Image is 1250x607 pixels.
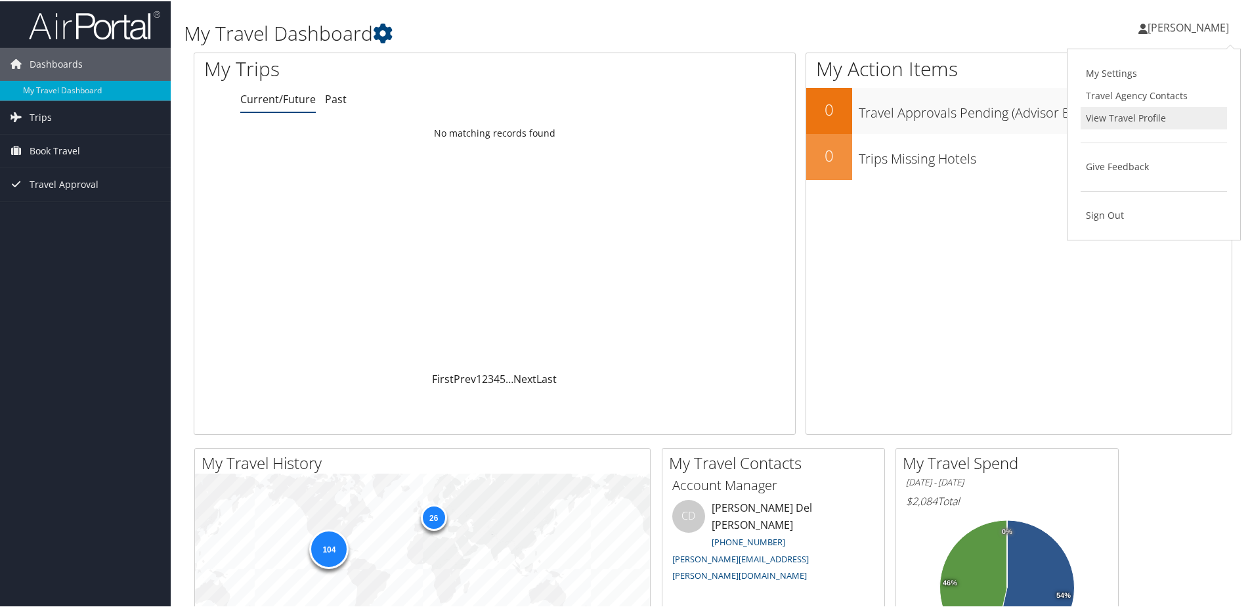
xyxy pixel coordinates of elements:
a: Next [513,371,536,385]
a: Sign Out [1081,203,1227,225]
h3: Travel Approvals Pending (Advisor Booked) [859,96,1232,121]
div: 104 [309,528,349,568]
a: [PHONE_NUMBER] [712,535,785,547]
h2: My Travel Spend [903,451,1118,473]
span: Book Travel [30,133,80,166]
a: 2 [482,371,488,385]
h3: Trips Missing Hotels [859,142,1232,167]
a: 3 [488,371,494,385]
a: [PERSON_NAME][EMAIL_ADDRESS][PERSON_NAME][DOMAIN_NAME] [672,552,809,581]
span: $2,084 [906,493,937,507]
a: 1 [476,371,482,385]
a: Travel Agency Contacts [1081,83,1227,106]
a: View Travel Profile [1081,106,1227,128]
a: 0Trips Missing Hotels [806,133,1232,179]
span: … [506,371,513,385]
a: 5 [500,371,506,385]
span: Dashboards [30,47,83,79]
span: [PERSON_NAME] [1148,19,1229,34]
h6: [DATE] - [DATE] [906,475,1108,487]
h2: My Travel History [202,451,650,473]
h3: Account Manager [672,475,874,493]
h1: My Action Items [806,54,1232,81]
h2: 0 [806,97,852,120]
tspan: 54% [1056,591,1071,598]
span: Travel Approval [30,167,98,200]
a: Current/Future [240,91,316,105]
a: 0Travel Approvals Pending (Advisor Booked) [806,87,1232,133]
a: Give Feedback [1081,154,1227,177]
div: 26 [420,503,446,529]
a: [PERSON_NAME] [1138,7,1242,46]
img: airportal-logo.png [29,9,160,39]
h1: My Travel Dashboard [184,18,890,46]
a: First [432,371,454,385]
li: [PERSON_NAME] Del [PERSON_NAME] [666,499,881,586]
a: Prev [454,371,476,385]
h2: 0 [806,143,852,166]
tspan: 46% [943,578,957,586]
a: 4 [494,371,500,385]
a: Last [536,371,557,385]
div: CD [672,499,705,531]
span: Trips [30,100,52,133]
a: Past [325,91,347,105]
tspan: 0% [1002,527,1012,535]
h2: My Travel Contacts [669,451,884,473]
a: My Settings [1081,61,1227,83]
h1: My Trips [204,54,535,81]
td: No matching records found [194,120,795,144]
h6: Total [906,493,1108,507]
